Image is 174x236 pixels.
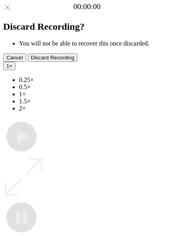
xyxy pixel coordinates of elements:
[19,84,171,91] li: 0.5×
[19,105,171,112] li: 2×
[73,2,101,11] a: 00:00:00
[3,53,26,62] button: Cancel
[19,40,171,47] li: You will not be able to recover this once discarded.
[6,63,9,69] span: 1
[19,98,171,105] li: 1.5×
[19,91,171,98] li: 1×
[19,76,171,84] li: 0.25×
[3,21,171,32] h2: Discard Recording?
[28,53,78,62] button: Discard Recording
[3,62,15,70] button: 1×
